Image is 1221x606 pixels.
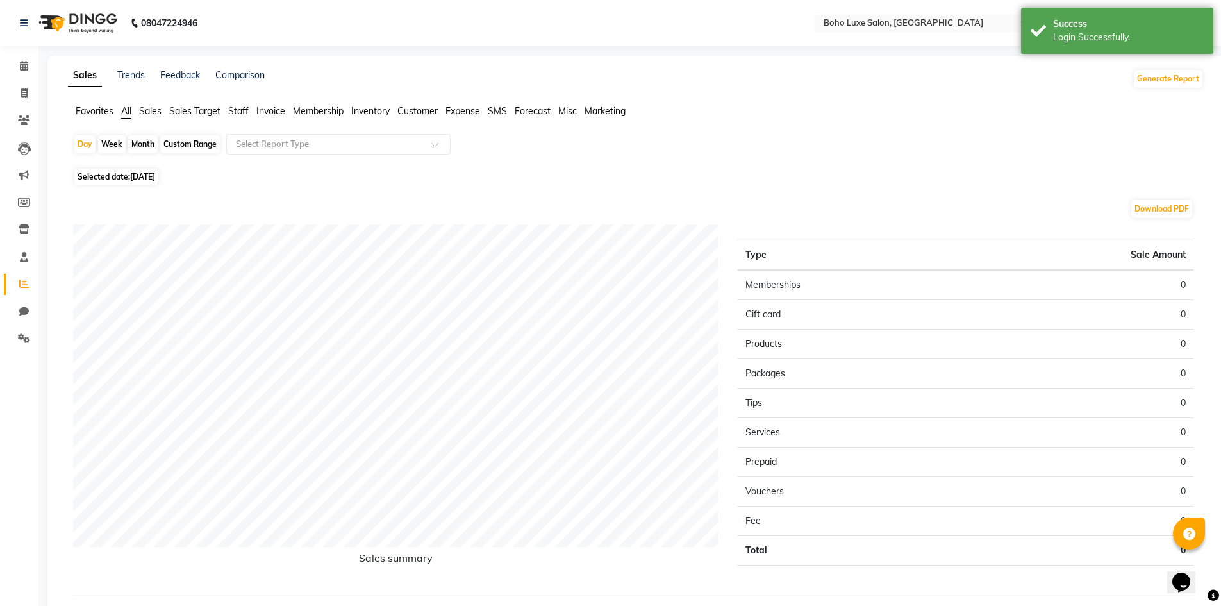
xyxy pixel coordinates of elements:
[966,448,1193,477] td: 0
[74,169,158,185] span: Selected date:
[738,300,965,330] td: Gift card
[121,105,131,117] span: All
[738,389,965,418] td: Tips
[139,105,162,117] span: Sales
[397,105,438,117] span: Customer
[169,105,220,117] span: Sales Target
[1053,17,1204,31] div: Success
[117,69,145,81] a: Trends
[558,105,577,117] span: Misc
[1053,31,1204,44] div: Login Successfully.
[1134,70,1202,88] button: Generate Report
[738,448,965,477] td: Prepaid
[33,5,120,41] img: logo
[228,105,249,117] span: Staff
[738,240,965,271] th: Type
[130,172,155,181] span: [DATE]
[966,330,1193,359] td: 0
[738,359,965,389] td: Packages
[738,330,965,359] td: Products
[128,135,158,153] div: Month
[1167,555,1208,593] iframe: chat widget
[515,105,551,117] span: Forecast
[966,418,1193,448] td: 0
[738,270,965,300] td: Memberships
[98,135,126,153] div: Week
[215,69,265,81] a: Comparison
[73,552,718,569] h6: Sales summary
[160,135,220,153] div: Custom Range
[966,300,1193,330] td: 0
[738,536,965,566] td: Total
[74,135,96,153] div: Day
[966,240,1193,271] th: Sale Amount
[966,477,1193,507] td: 0
[293,105,344,117] span: Membership
[738,477,965,507] td: Vouchers
[966,270,1193,300] td: 0
[966,389,1193,418] td: 0
[141,5,197,41] b: 08047224946
[488,105,507,117] span: SMS
[445,105,480,117] span: Expense
[966,536,1193,566] td: 0
[738,507,965,536] td: Fee
[966,507,1193,536] td: 0
[351,105,390,117] span: Inventory
[966,359,1193,389] td: 0
[738,418,965,448] td: Services
[160,69,200,81] a: Feedback
[1131,200,1192,218] button: Download PDF
[68,64,102,87] a: Sales
[256,105,285,117] span: Invoice
[585,105,626,117] span: Marketing
[76,105,113,117] span: Favorites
